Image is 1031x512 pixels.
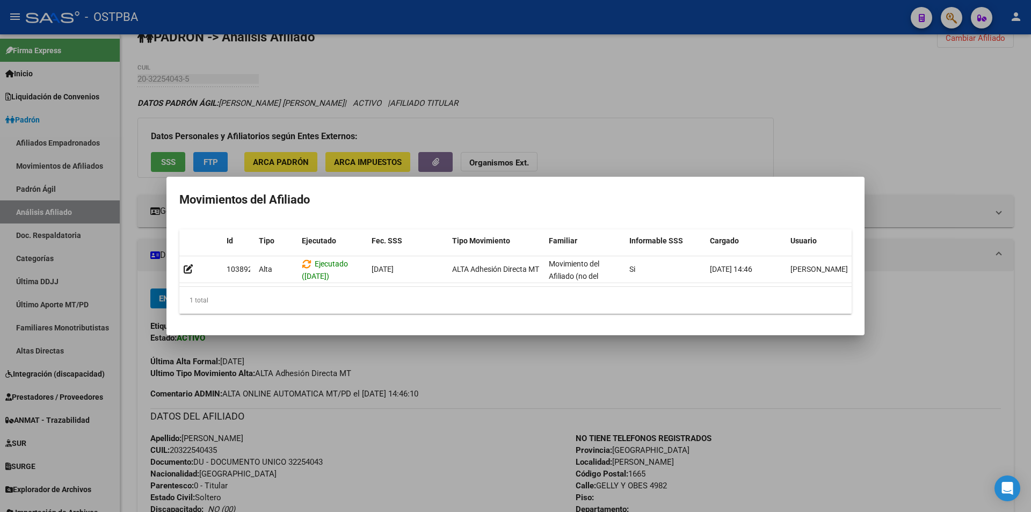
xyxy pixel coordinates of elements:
[629,236,683,245] span: Informable SSS
[302,259,348,280] span: Ejecutado ([DATE])
[259,236,274,245] span: Tipo
[710,236,739,245] span: Cargado
[549,259,599,293] span: Movimiento del Afiliado (no del grupo)
[259,265,272,273] span: Alta
[452,236,510,245] span: Tipo Movimiento
[544,229,625,253] datatable-header-cell: Familiar
[179,287,852,314] div: 1 total
[452,265,539,273] span: ALTA Adhesión Directa MT
[549,236,577,245] span: Familiar
[790,236,817,245] span: Usuario
[629,265,635,273] span: Si
[790,265,848,273] span: [PERSON_NAME]
[994,475,1020,501] div: Open Intercom Messenger
[625,229,706,253] datatable-header-cell: Informable SSS
[706,229,786,253] datatable-header-cell: Cargado
[372,236,402,245] span: Fec. SSS
[710,265,752,273] span: [DATE] 14:46
[227,265,252,273] span: 103892
[297,229,367,253] datatable-header-cell: Ejecutado
[255,229,297,253] datatable-header-cell: Tipo
[367,229,448,253] datatable-header-cell: Fec. SSS
[179,190,852,210] h2: Movimientos del Afiliado
[302,236,336,245] span: Ejecutado
[222,229,255,253] datatable-header-cell: Id
[227,236,233,245] span: Id
[786,229,867,253] datatable-header-cell: Usuario
[372,265,394,273] span: [DATE]
[448,229,544,253] datatable-header-cell: Tipo Movimiento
